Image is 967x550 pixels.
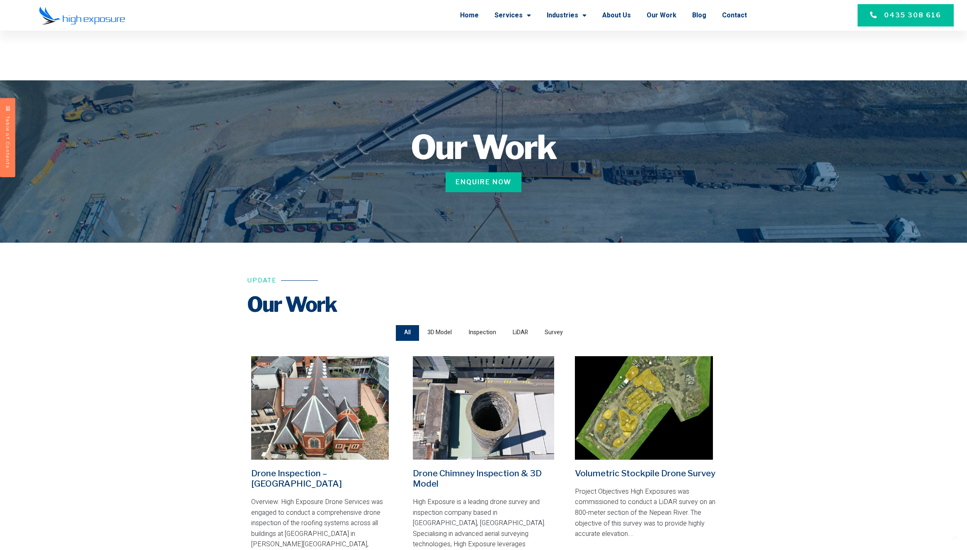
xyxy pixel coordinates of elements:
[692,5,706,26] a: Blog
[575,487,716,540] p: Project Objectives High Exposures was commissioned to conduct a LiDAR survey on an 800-meter sect...
[413,468,542,489] a: Drone Chimney Inspection & 3D Model
[494,5,531,26] a: Services
[575,468,715,478] a: Volumetric Stockpile Drone Survey
[575,356,713,460] img: drone-stockpile-survey
[858,4,954,27] a: 0435 308 616
[247,292,720,317] h2: Our Work
[647,5,676,26] a: Our Work
[545,327,563,338] span: Survey
[241,43,726,76] h1: Our Work
[251,468,342,489] a: Drone Inspection – [GEOGRAPHIC_DATA]
[427,327,452,338] span: 3D Model
[722,5,747,26] a: Contact
[884,10,941,20] span: 0435 308 616
[223,131,745,164] h1: Our Work
[513,327,528,338] span: LiDAR
[39,6,125,25] img: Final-Logo copy
[602,5,631,26] a: About Us
[446,172,521,192] a: Enquire Now
[247,277,277,284] h6: Update
[404,327,411,338] span: All
[460,5,479,26] a: Home
[468,327,496,338] span: Inspection
[5,116,11,169] span: Table of Contents
[547,5,587,26] a: Industries
[163,5,747,26] nav: Menu
[456,177,511,187] span: Enquire Now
